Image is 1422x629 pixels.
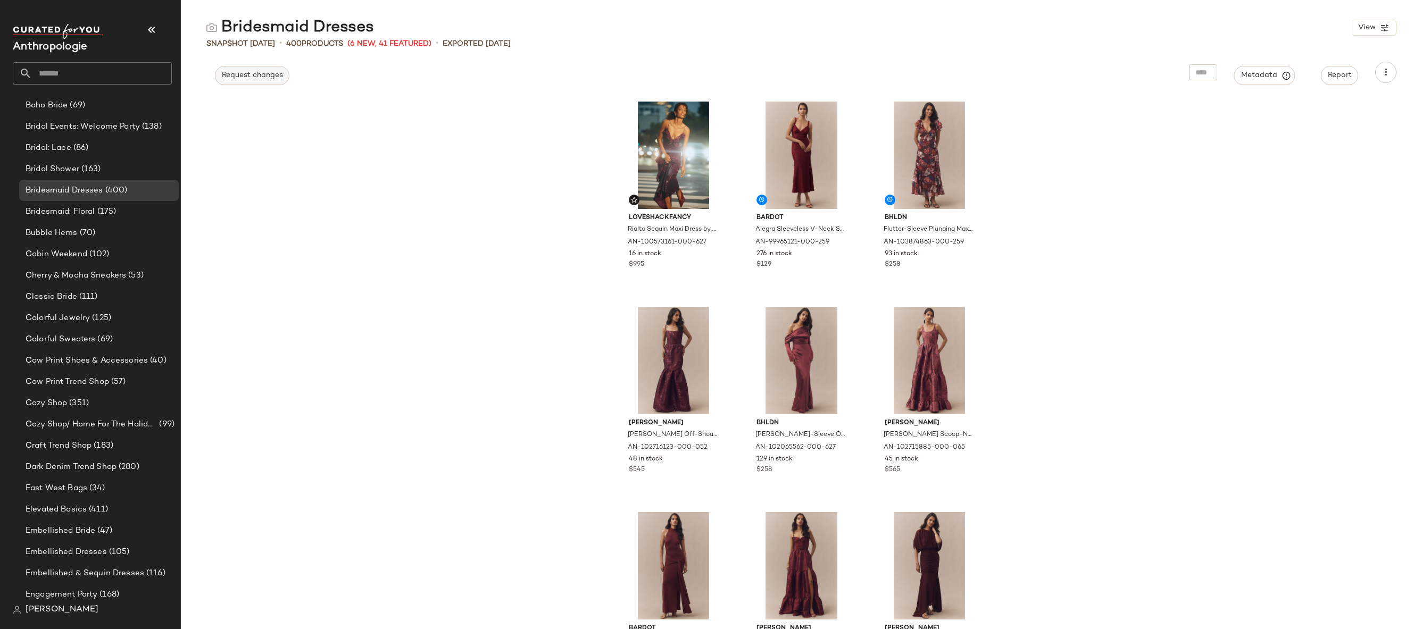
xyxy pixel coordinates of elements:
[748,102,855,209] img: 99965121_259_b
[620,307,727,414] img: 102716123_052_b
[26,227,78,239] span: Bubble Hems
[748,307,855,414] img: 102065562_627_b
[755,430,845,440] span: [PERSON_NAME]-Sleeve Off-the-Shoulder Maxi Dress by BHLDN in Red, Women's, Size: 4, Polyester at ...
[1241,71,1289,80] span: Metadata
[103,184,128,197] span: (400)
[347,38,431,49] span: (6 New, 41 Featured)
[26,99,68,112] span: Boho Bride
[26,397,67,409] span: Cozy Shop
[755,225,845,234] span: Alegra Sleeveless V-Neck Stretch Lace Midi Dress by Bardot in Red, Women's, Size: 12, Polyester/E...
[26,142,71,154] span: Bridal: Lace
[87,248,110,261] span: (102)
[126,270,144,282] span: (53)
[95,206,117,218] span: (175)
[884,225,974,234] span: Flutter-Sleeve Plunging Maxi Dress by BHLDN in Red, Women's, Size: 8, Viscose at Anthropologie
[628,443,708,452] span: AN-102716123-000-052
[1358,23,1376,32] span: View
[279,37,282,50] span: •
[26,525,95,537] span: Embellished Bride
[26,418,157,431] span: Cozy Shop/ Home For The Holidays
[885,260,900,270] span: $258
[26,504,87,516] span: Elevated Basics
[26,376,109,388] span: Cow Print Trend Shop
[1352,20,1396,36] button: View
[26,546,107,558] span: Embellished Dresses
[87,482,105,494] span: (34)
[628,430,718,440] span: [PERSON_NAME] Off-Shoulder Corset Brocade Maxi Dress by [PERSON_NAME] in Purple, Women's, Size: 1...
[140,121,162,133] span: (138)
[26,291,77,303] span: Classic Bride
[628,225,718,234] span: Rialto Sequin Maxi Dress by LoveShackFancy in Red, Women's, Size: 12, Polyester at Anthropologie
[631,197,637,203] img: svg%3e
[629,213,719,223] span: LoveShackFancy
[629,465,645,475] span: $545
[1327,71,1352,80] span: Report
[221,71,283,80] span: Request changes
[157,418,174,431] span: (99)
[286,40,302,48] span: 400
[629,418,719,428] span: [PERSON_NAME]
[885,465,900,475] span: $565
[756,465,772,475] span: $258
[87,504,108,516] span: (411)
[876,512,983,619] img: 100859263_259_b
[13,606,21,614] img: svg%3e
[1234,66,1295,85] button: Metadata
[286,38,343,49] div: Products
[71,142,89,154] span: (86)
[885,455,918,464] span: 45 in stock
[26,312,90,324] span: Colorful Jewelry
[756,260,771,270] span: $129
[756,213,846,223] span: Bardot
[26,206,95,218] span: Bridesmaid: Floral
[885,213,975,223] span: BHLDN
[1321,66,1358,85] button: Report
[68,99,85,112] span: (69)
[107,546,130,558] span: (105)
[620,102,727,209] img: 100573161_627_b
[756,418,846,428] span: BHLDN
[206,17,374,38] div: Bridesmaid Dresses
[13,24,103,39] img: cfy_white_logo.C9jOOHJF.svg
[13,41,87,53] span: Current Company Name
[436,37,438,50] span: •
[109,376,126,388] span: (57)
[755,443,836,452] span: AN-102065562-000-627
[26,567,144,580] span: Embellished & Sequin Dresses
[26,121,140,133] span: Bridal Events: Welcome Party
[26,589,97,601] span: Engagement Party
[26,248,87,261] span: Cabin Weekend
[206,22,217,33] img: svg%3e
[144,567,165,580] span: (116)
[876,307,983,414] img: 102715885_065_b
[885,418,975,428] span: [PERSON_NAME]
[629,455,663,464] span: 48 in stock
[117,461,139,473] span: (280)
[26,440,92,452] span: Craft Trend Shop
[756,455,793,464] span: 129 in stock
[92,440,113,452] span: (183)
[876,102,983,209] img: 103874863_259_b
[148,355,167,367] span: (40)
[885,249,918,259] span: 93 in stock
[748,512,855,619] img: 102716032_261_b
[26,270,126,282] span: Cherry & Mocha Sneakers
[443,38,511,49] p: Exported [DATE]
[884,443,965,452] span: AN-102715885-000-065
[206,38,275,49] span: Snapshot [DATE]
[628,238,706,247] span: AN-100573161-000-627
[884,238,964,247] span: AN-103874863-000-259
[756,249,792,259] span: 276 in stock
[77,291,98,303] span: (111)
[90,312,111,324] span: (125)
[26,184,103,197] span: Bridesmaid Dresses
[67,397,89,409] span: (351)
[26,333,95,346] span: Colorful Sweaters
[26,355,148,367] span: Cow Print Shoes & Accessories
[97,589,119,601] span: (168)
[26,482,87,494] span: East West Bags
[215,66,289,85] button: Request changes
[78,227,96,239] span: (70)
[95,525,112,537] span: (47)
[884,430,974,440] span: [PERSON_NAME] Scoop-Neck Tiered Floral Brocade Maxi Dress by [PERSON_NAME] in Pink, Women's, Size...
